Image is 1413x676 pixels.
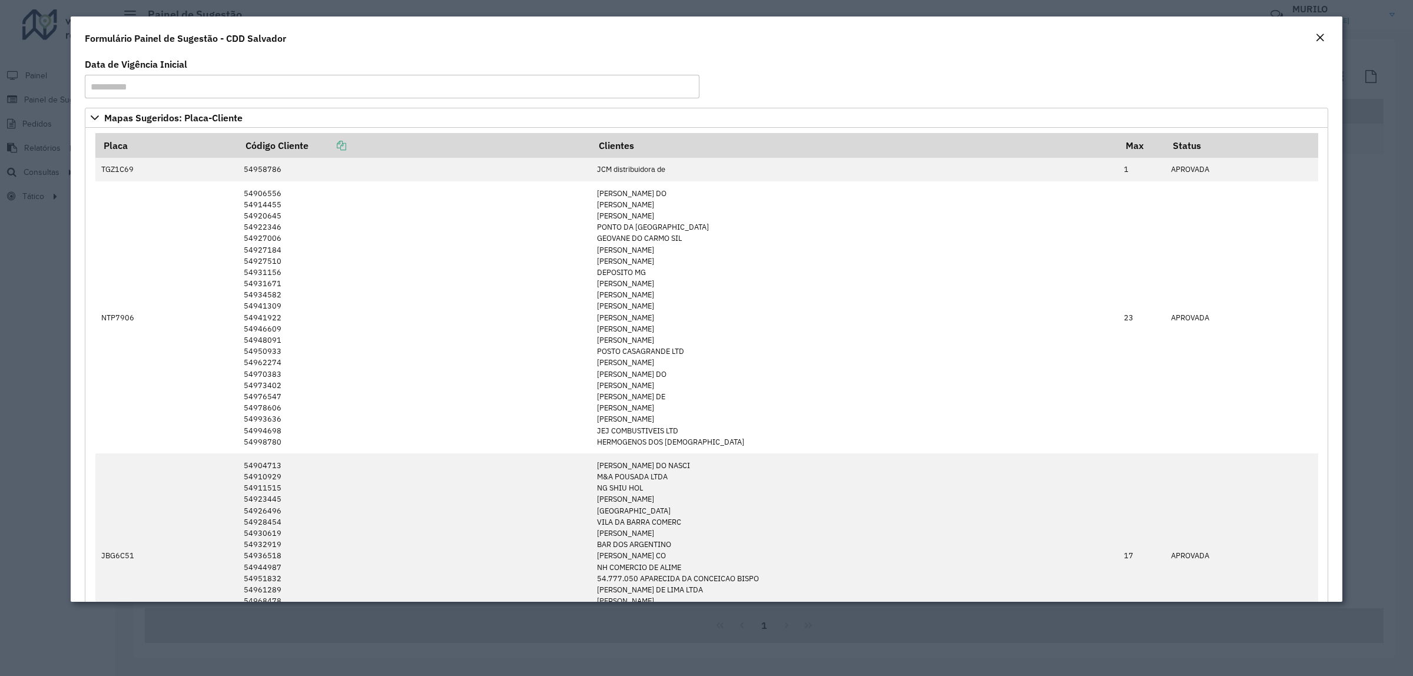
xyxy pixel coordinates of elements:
td: [PERSON_NAME] DO NASCI M&A POUSADA LTDA NG SHIU HOL [PERSON_NAME] [GEOGRAPHIC_DATA] VILA DA BARRA... [591,453,1117,658]
h4: Formulário Painel de Sugestão - CDD Salvador [85,31,286,45]
td: [PERSON_NAME] DO [PERSON_NAME] [PERSON_NAME] PONTO DA [GEOGRAPHIC_DATA] GEOVANE DO CARMO SIL [PER... [591,181,1117,453]
th: Código Cliente [237,133,591,158]
label: Data de Vigência Inicial [85,57,187,71]
a: Copiar [309,140,346,151]
td: 23 [1117,181,1165,453]
td: APROVADA [1165,453,1318,658]
td: 54958786 [237,158,591,181]
td: JBG6C51 [95,453,238,658]
td: APROVADA [1165,181,1318,453]
td: 54906556 54914455 54920645 54922346 54927006 54927184 54927510 54931156 54931671 54934582 5494130... [237,181,591,453]
th: Max [1117,133,1165,158]
td: APROVADA [1165,158,1318,181]
td: NTP7906 [95,181,238,453]
span: Mapas Sugeridos: Placa-Cliente [104,113,243,122]
a: Mapas Sugeridos: Placa-Cliente [85,108,1328,128]
td: 54904713 54910929 54911515 54923445 54926496 54928454 54930619 54932919 54936518 54944987 5495183... [237,453,591,658]
td: JCM distribuidora de [591,158,1117,181]
th: Status [1165,133,1318,158]
td: 1 [1117,158,1165,181]
em: Fechar [1315,33,1325,42]
td: 17 [1117,453,1165,658]
td: TGZ1C69 [95,158,238,181]
th: Placa [95,133,238,158]
th: Clientes [591,133,1117,158]
button: Close [1312,31,1328,46]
